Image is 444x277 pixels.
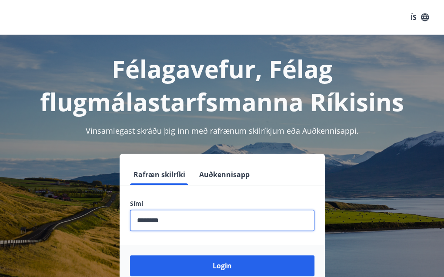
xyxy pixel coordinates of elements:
span: Vinsamlegast skráðu þig inn með rafrænum skilríkjum eða Auðkennisappi. [86,125,359,136]
label: Sími [130,199,314,208]
button: Login [130,255,314,276]
button: Auðkennisapp [196,164,253,185]
button: Rafræn skilríki [130,164,189,185]
h1: Félagavefur, Félag flugmálastarfsmanna Ríkisins [10,52,434,118]
button: ÍS [406,10,434,25]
